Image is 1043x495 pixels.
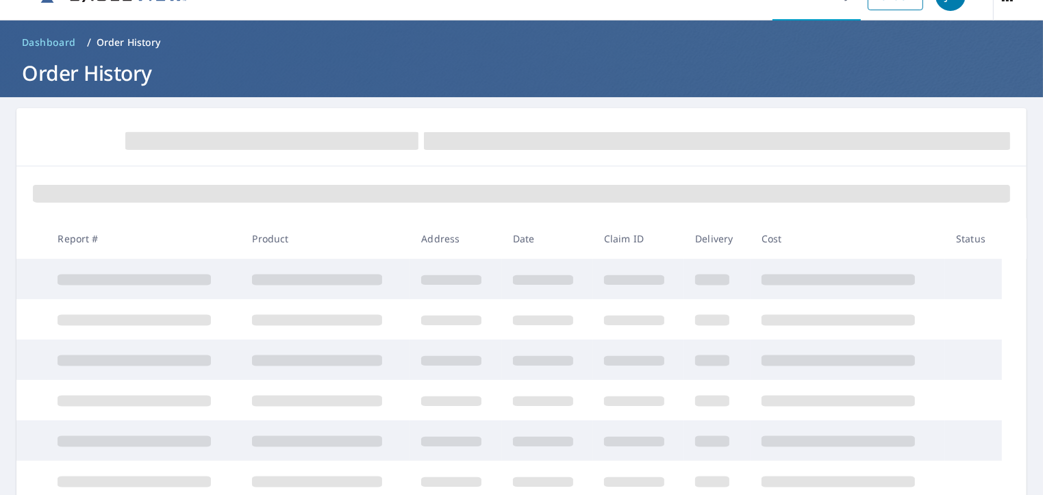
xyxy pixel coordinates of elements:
nav: breadcrumb [16,31,1027,53]
th: Claim ID [593,218,684,259]
th: Date [502,218,593,259]
li: / [87,34,91,51]
a: Dashboard [16,31,81,53]
th: Product [241,218,410,259]
th: Report # [47,218,241,259]
th: Address [410,218,501,259]
p: Order History [97,36,161,49]
span: Dashboard [22,36,76,49]
th: Delivery [684,218,751,259]
th: Cost [751,218,945,259]
h1: Order History [16,59,1027,87]
th: Status [945,218,1002,259]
